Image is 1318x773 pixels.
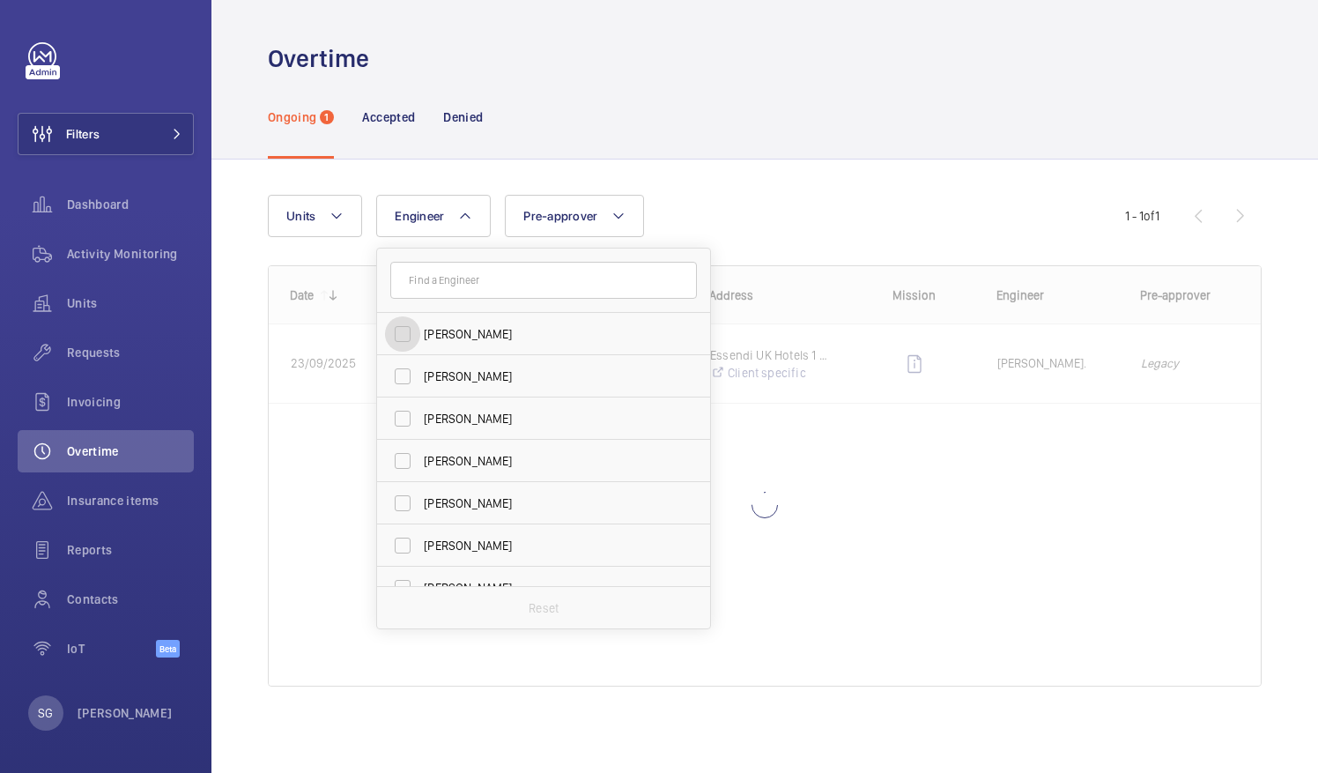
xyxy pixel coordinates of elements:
[268,42,380,75] h1: Overtime
[67,196,194,213] span: Dashboard
[38,704,53,722] p: SG
[67,245,194,263] span: Activity Monitoring
[424,325,666,343] span: [PERSON_NAME]
[268,195,362,237] button: Units
[424,368,666,385] span: [PERSON_NAME]
[424,452,666,470] span: [PERSON_NAME]
[67,492,194,509] span: Insurance items
[67,591,194,608] span: Contacts
[376,195,491,237] button: Engineer
[320,110,334,124] span: 1
[286,209,315,223] span: Units
[424,494,666,512] span: [PERSON_NAME]
[505,195,644,237] button: Pre-approver
[1125,210,1159,222] span: 1 - 1 1
[390,262,697,299] input: Find a Engineer
[1144,209,1155,223] span: of
[18,113,194,155] button: Filters
[67,344,194,361] span: Requests
[424,537,666,554] span: [PERSON_NAME]
[443,108,483,126] p: Denied
[395,209,444,223] span: Engineer
[268,108,316,126] p: Ongoing
[67,640,156,658] span: IoT
[78,704,173,722] p: [PERSON_NAME]
[523,209,597,223] span: Pre-approver
[424,579,666,597] span: [PERSON_NAME]
[67,393,194,411] span: Invoicing
[67,294,194,312] span: Units
[529,599,559,617] p: Reset
[67,442,194,460] span: Overtime
[362,108,415,126] p: Accepted
[424,410,666,427] span: [PERSON_NAME]
[67,541,194,559] span: Reports
[66,125,100,143] span: Filters
[156,640,180,658] span: Beta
